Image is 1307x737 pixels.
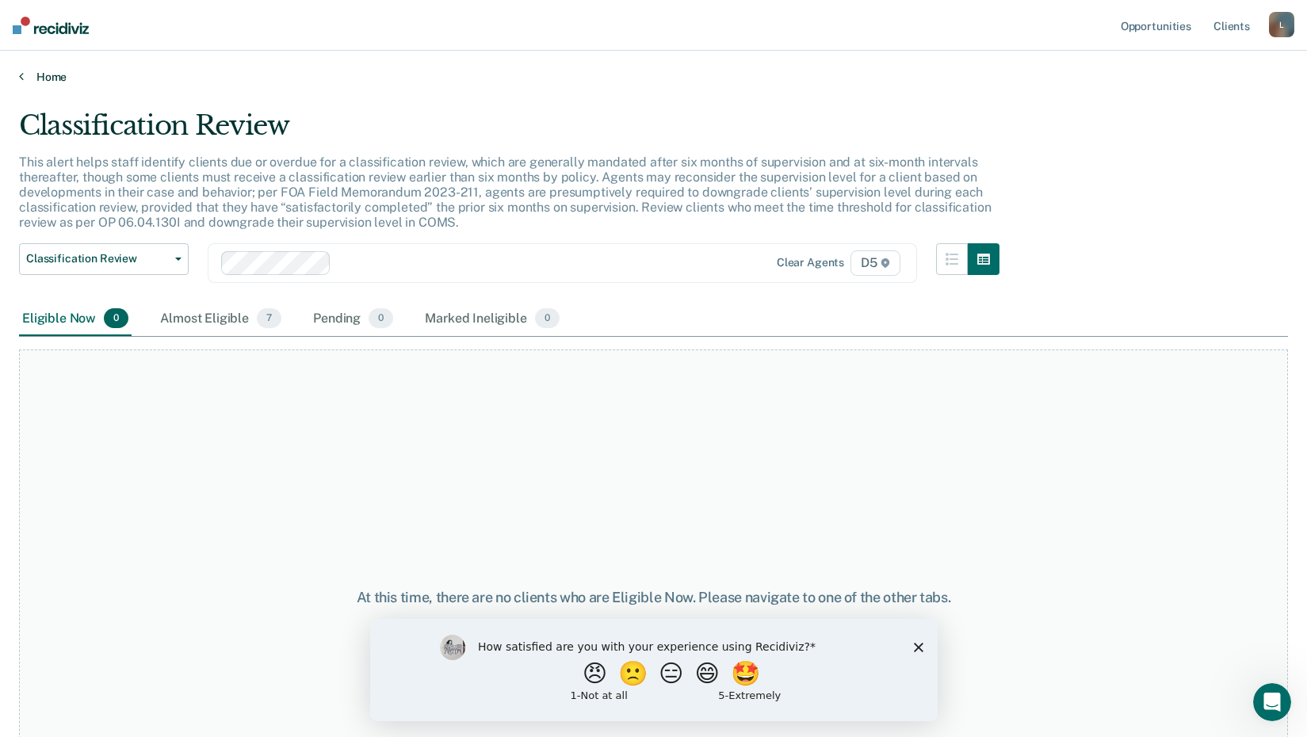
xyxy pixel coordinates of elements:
div: Clear agents [777,256,844,269]
button: L [1269,12,1294,37]
span: 0 [104,308,128,329]
p: This alert helps staff identify clients due or overdue for a classification review, which are gen... [19,155,991,231]
span: 0 [369,308,393,329]
div: Classification Review [19,109,999,155]
button: Classification Review [19,243,189,275]
div: Marked Ineligible0 [422,302,563,337]
iframe: Survey by Kim from Recidiviz [370,619,938,721]
div: At this time, there are no clients who are Eligible Now. Please navigate to one of the other tabs. [337,589,971,606]
span: 0 [535,308,560,329]
img: Recidiviz [13,17,89,34]
iframe: Intercom live chat [1253,683,1291,721]
div: Eligible Now0 [19,302,132,337]
div: Pending0 [310,302,396,337]
a: Home [19,70,1288,84]
div: Almost Eligible7 [157,302,285,337]
span: D5 [850,250,900,276]
span: Classification Review [26,252,169,265]
span: 7 [257,308,281,329]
